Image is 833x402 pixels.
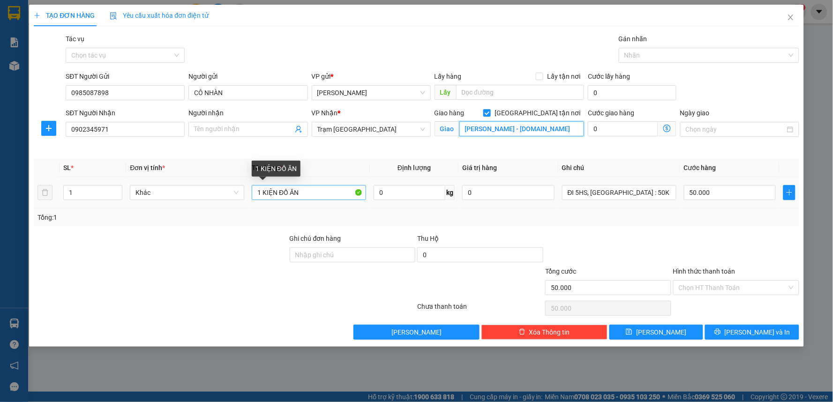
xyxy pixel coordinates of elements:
[295,126,302,133] span: user-add
[130,164,165,171] span: Đơn vị tính
[784,189,795,196] span: plus
[588,85,676,100] input: Cước lấy hàng
[398,164,431,171] span: Định lượng
[714,328,721,336] span: printer
[636,327,686,337] span: [PERSON_NAME]
[66,35,84,43] label: Tác vụ
[543,71,584,82] span: Lấy tận nơi
[252,185,366,200] input: VD: Bàn, Ghế
[353,325,480,340] button: [PERSON_NAME]
[188,71,308,82] div: Người gửi
[588,73,630,80] label: Cước lấy hàng
[680,109,710,117] label: Ngày giao
[435,73,462,80] span: Lấy hàng
[787,14,795,21] span: close
[34,12,40,19] span: plus
[459,121,585,136] input: Giao tận nơi
[188,108,308,118] div: Người nhận
[135,186,239,200] span: Khác
[66,71,185,82] div: SĐT Người Gửi
[619,35,647,43] label: Gán nhãn
[588,121,658,136] input: Cước giao hàng
[290,235,341,242] label: Ghi chú đơn hàng
[42,125,56,132] span: plus
[456,85,585,100] input: Dọc đường
[41,121,56,136] button: plus
[435,121,459,136] span: Giao
[609,325,704,340] button: save[PERSON_NAME]
[110,12,209,19] span: Yêu cầu xuất hóa đơn điện tử
[66,108,185,118] div: SĐT Người Nhận
[38,185,53,200] button: delete
[545,268,576,275] span: Tổng cước
[317,122,425,136] span: Trạm Sài Gòn
[705,325,799,340] button: printer[PERSON_NAME] và In
[435,109,465,117] span: Giao hàng
[783,185,795,200] button: plus
[562,185,676,200] input: Ghi Chú
[686,124,785,134] input: Ngày giao
[462,185,555,200] input: 0
[725,327,790,337] span: [PERSON_NAME] và In
[673,268,735,275] label: Hình thức thanh toán
[391,327,442,337] span: [PERSON_NAME]
[435,85,456,100] span: Lấy
[63,164,71,171] span: SL
[481,325,608,340] button: deleteXóa Thông tin
[684,164,716,171] span: Cước hàng
[290,247,416,262] input: Ghi chú đơn hàng
[38,212,322,223] div: Tổng: 1
[416,301,544,318] div: Chưa thanh toán
[34,12,95,19] span: TẠO ĐƠN HÀNG
[445,185,455,200] span: kg
[252,161,300,177] div: 1 KIỆN ĐỒ ĂN
[110,12,117,20] img: icon
[529,327,570,337] span: Xóa Thông tin
[778,5,804,31] button: Close
[626,328,632,336] span: save
[491,108,584,118] span: [GEOGRAPHIC_DATA] tận nơi
[317,86,425,100] span: Phan Thiết
[588,109,634,117] label: Cước giao hàng
[417,235,439,242] span: Thu Hộ
[558,159,680,177] th: Ghi chú
[519,328,525,336] span: delete
[462,164,497,171] span: Giá trị hàng
[312,71,431,82] div: VP gửi
[312,109,338,117] span: VP Nhận
[663,125,671,132] span: dollar-circle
